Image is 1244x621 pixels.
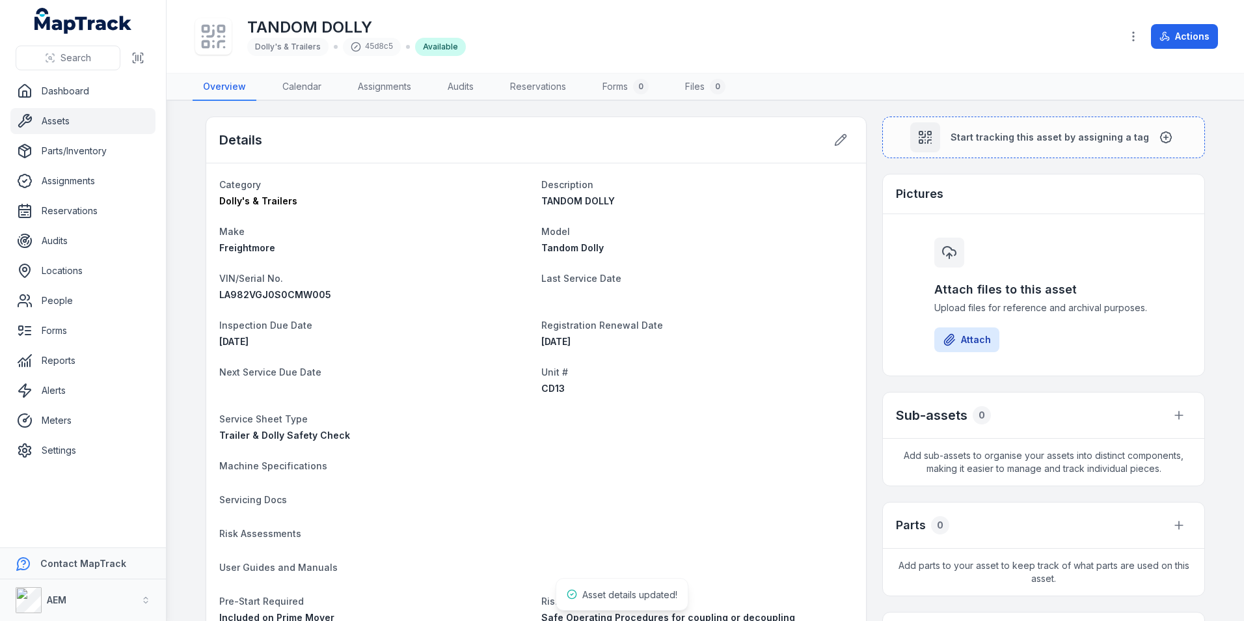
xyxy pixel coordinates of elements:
a: Assignments [347,74,422,101]
span: Model [541,226,570,237]
span: Start tracking this asset by assigning a tag [951,131,1149,144]
span: Upload files for reference and archival purposes. [934,301,1153,314]
span: [DATE] [219,336,249,347]
a: Forms0 [592,74,659,101]
span: Category [219,179,261,190]
a: People [10,288,155,314]
h1: TANDOM DOLLY [247,17,466,38]
a: Calendar [272,74,332,101]
span: Risk Assessments [219,528,301,539]
a: Reservations [500,74,576,101]
span: Service Sheet Type [219,413,308,424]
div: 0 [931,516,949,534]
span: Asset details updated! [582,589,677,600]
a: Audits [437,74,484,101]
button: Start tracking this asset by assigning a tag [882,117,1205,158]
a: Reports [10,348,155,374]
span: Unit # [541,366,568,378]
div: 0 [633,79,649,94]
span: VIN/Serial No. [219,273,283,284]
div: 45d8c5 [343,38,401,56]
h3: Attach files to this asset [934,281,1153,299]
time: 04/03/2026, 12:00:00 am [541,336,571,347]
time: 20/08/2026, 12:00:00 am [219,336,249,347]
span: Next Service Due Date [219,366,321,378]
span: CD13 [541,383,565,394]
span: Dolly's & Trailers [219,195,297,206]
span: Risk Assessment needed? [541,596,661,607]
strong: AEM [47,594,66,605]
span: Registration Renewal Date [541,320,663,331]
span: Last Service Date [541,273,621,284]
span: LA982VGJ0S0CMW005 [219,289,331,300]
a: MapTrack [34,8,132,34]
span: Add sub-assets to organise your assets into distinct components, making it easier to manage and t... [883,439,1204,486]
a: Files0 [675,74,736,101]
span: Pre-Start Required [219,596,304,607]
span: TANDOM DOLLY [541,195,615,206]
span: User Guides and Manuals [219,562,338,573]
a: Assignments [10,168,155,194]
h3: Parts [896,516,926,534]
a: Parts/Inventory [10,138,155,164]
a: Locations [10,258,155,284]
span: Inspection Due Date [219,320,312,331]
span: Trailer & Dolly Safety Check [219,430,350,441]
button: Attach [934,327,999,352]
div: 0 [710,79,725,94]
a: Assets [10,108,155,134]
span: Tandom Dolly [541,242,604,253]
div: 0 [973,406,991,424]
span: Servicing Docs [219,494,287,505]
a: Overview [193,74,256,101]
a: Audits [10,228,155,254]
a: Meters [10,407,155,434]
span: Make [219,226,245,237]
button: Search [16,46,120,70]
button: Actions [1151,24,1218,49]
span: Add parts to your asset to keep track of what parts are used on this asset. [883,549,1204,596]
span: Dolly's & Trailers [255,42,321,51]
span: Freightmore [219,242,275,253]
span: Machine Specifications [219,460,327,471]
div: Available [415,38,466,56]
h2: Sub-assets [896,406,967,424]
h3: Pictures [896,185,943,203]
a: Alerts [10,378,155,404]
span: Description [541,179,593,190]
span: [DATE] [541,336,571,347]
a: Forms [10,318,155,344]
span: Search [61,51,91,64]
strong: Contact MapTrack [40,558,126,569]
a: Reservations [10,198,155,224]
a: Settings [10,437,155,463]
h2: Details [219,131,262,149]
a: Dashboard [10,78,155,104]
